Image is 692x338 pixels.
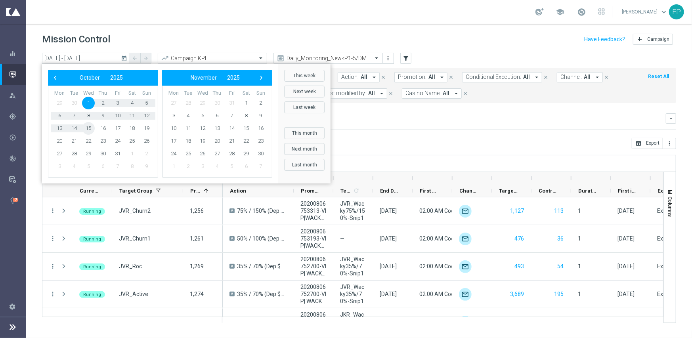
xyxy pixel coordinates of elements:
span: 75% / 150% (Dep $150+) [237,207,287,214]
span: Channel [459,188,478,194]
span: 4 [211,160,224,173]
th: weekday [224,90,239,97]
button: arrow_forward [140,53,151,64]
button: arrow_back [129,53,140,64]
th: weekday [181,90,196,97]
span: 20200806753313-VIP|WACKY | 75%, 20200806753346-VIP|WACKY | 150% [DEP $150+] [300,200,327,222]
i: arrow_drop_down [371,74,378,81]
button: Last modified by: All arrow_drop_down [321,88,387,99]
img: Email [459,233,472,245]
th: weekday [139,90,154,97]
span: First Send Time [420,188,439,194]
i: more_vert [49,263,56,270]
button: more_vert [49,290,56,298]
span: 2025 [227,74,240,81]
span: All [584,74,591,80]
div: Settings [4,296,21,317]
div: 15 Oct 2025, Wednesday [617,207,635,214]
span: 3 [111,97,124,109]
span: A [229,236,235,241]
div: 1 [578,207,581,214]
span: Running [83,209,101,214]
button: open_in_browser Export [632,138,663,149]
span: End Date [380,188,399,194]
span: 35% / 70% (Dep $150+) [237,263,287,270]
div: EP [669,4,684,19]
span: 13 [211,122,224,135]
div: Mission Control [9,71,26,78]
span: 26 [196,147,209,160]
span: 50% / 100% (Dep $150+) [237,235,287,242]
span: 15 [240,122,252,135]
span: Exclusion type [658,188,677,194]
button: Reset All [647,72,670,81]
span: All [523,74,530,80]
div: equalizer Dashboard [9,50,26,57]
button: close [447,73,455,82]
i: more_vert [385,55,392,61]
bs-datepicker-navigation-view: ​ ​ ​ [50,73,152,83]
span: 3 [196,160,209,173]
span: All [368,90,375,97]
span: 8 [240,109,252,122]
span: 1,256 [190,208,204,214]
button: Data Studio [9,176,26,183]
span: Promotion: [398,74,426,80]
span: 25 [182,147,195,160]
i: close [604,74,609,80]
span: 31 [111,147,124,160]
button: Channel: All arrow_drop_down [557,72,603,82]
span: 5 [196,109,209,122]
button: ‹ [50,73,60,83]
div: Optimail [459,205,472,218]
i: refresh [353,187,359,194]
th: weekday [210,90,225,97]
span: 9 [97,109,109,122]
span: JVR_Wacky75%/150%-Snip1 [340,200,366,222]
div: track_changes Analyze [9,155,26,162]
span: 17 [111,122,124,135]
span: 18 [126,122,138,135]
span: 11 [126,109,138,122]
span: All [443,90,449,97]
span: 7 [254,160,267,173]
th: weekday [253,90,268,97]
span: 5 [226,160,238,173]
span: 20 [211,135,224,147]
button: more_vert [663,138,676,149]
span: 02:00 AM Coordinated Universal Time (UTC 00:00) [419,208,545,214]
span: 30 [211,97,224,109]
span: 30 [254,147,267,160]
span: 14 [226,122,238,135]
span: A [229,292,235,296]
span: 02:00 AM Coordinated Universal Time (UTC 00:00) [419,235,545,242]
div: play_circle_outline Execute [9,134,26,141]
button: 36 [556,234,564,244]
button: keyboard_arrow_down [666,113,676,124]
span: 35% / 70% (Dep $150+) [237,290,287,298]
i: gps_fixed [9,113,16,120]
button: Last week [284,101,325,113]
span: 1 [167,160,180,173]
i: equalizer [9,50,16,57]
span: 10 [111,109,124,122]
span: 2 [182,160,195,173]
span: 3 [53,160,66,173]
span: Columns [667,197,673,217]
i: lightbulb [9,197,16,204]
span: 9 [254,109,267,122]
span: 27 [211,147,224,160]
span: 21 [68,135,80,147]
i: close [380,74,386,80]
span: 6 [240,160,252,173]
th: weekday [239,90,254,97]
span: Conditional Execution: [466,74,521,80]
h1: Mission Control [42,34,110,45]
span: 30 [68,97,80,109]
th: weekday [52,90,67,97]
button: 2025 [222,73,245,83]
span: 23 [97,135,109,147]
span: 13 [53,122,66,135]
